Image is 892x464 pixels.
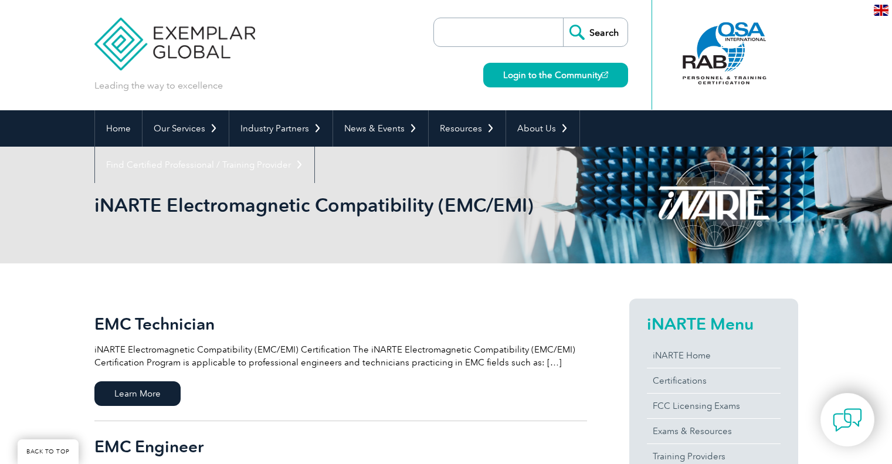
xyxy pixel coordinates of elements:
span: Learn More [94,381,181,406]
p: Leading the way to excellence [94,79,223,92]
a: News & Events [333,110,428,147]
a: Our Services [143,110,229,147]
a: BACK TO TOP [18,439,79,464]
p: iNARTE Electromagnetic Compatibility (EMC/EMI) Certification The iNARTE Electromagnetic Compatibi... [94,343,587,369]
a: Find Certified Professional / Training Provider [95,147,314,183]
a: Certifications [647,368,781,393]
a: Login to the Community [483,63,628,87]
input: Search [563,18,628,46]
img: contact-chat.png [833,405,862,435]
a: Home [95,110,142,147]
a: Resources [429,110,506,147]
img: en [874,5,888,16]
h2: EMC Technician [94,314,587,333]
a: EMC Technician iNARTE Electromagnetic Compatibility (EMC/EMI) Certification The iNARTE Electromag... [94,299,587,421]
h2: EMC Engineer [94,437,587,456]
h2: iNARTE Menu [647,314,781,333]
a: About Us [506,110,579,147]
h1: iNARTE Electromagnetic Compatibility (EMC/EMI) [94,194,545,216]
a: FCC Licensing Exams [647,394,781,418]
a: iNARTE Home [647,343,781,368]
a: Industry Partners [229,110,333,147]
a: Exams & Resources [647,419,781,443]
img: open_square.png [602,72,608,78]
